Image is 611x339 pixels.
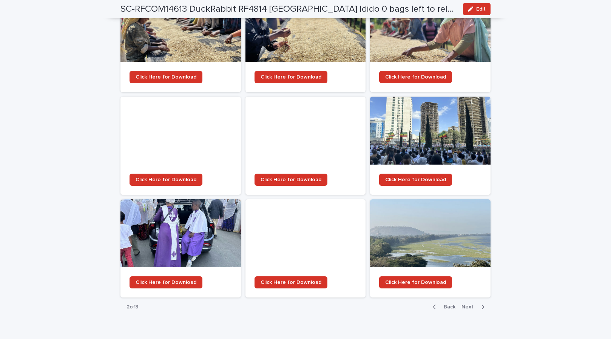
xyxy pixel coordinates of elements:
button: Next [458,304,491,310]
span: Click Here for Download [136,280,196,285]
span: Click Here for Download [385,177,446,182]
a: Click Here for Download [245,97,366,195]
a: Click Here for Download [120,199,241,297]
a: Click Here for Download [245,199,366,297]
a: Click Here for Download [379,71,452,83]
span: Back [439,304,455,310]
a: Click Here for Download [255,71,327,83]
a: Click Here for Download [379,174,452,186]
span: Click Here for Download [261,74,321,80]
span: Next [461,304,478,310]
span: Edit [476,6,486,12]
a: Click Here for Download [255,174,327,186]
a: Click Here for Download [370,199,491,297]
span: Click Here for Download [261,177,321,182]
p: 2 of 3 [120,298,144,316]
a: Click Here for Download [130,276,202,288]
button: Edit [463,3,491,15]
h2: SC-RFCOM14613 DuckRabbit RF4814 [GEOGRAPHIC_DATA] Idido 0 bags left to release [120,4,457,15]
a: Click Here for Download [120,97,241,195]
a: Click Here for Download [255,276,327,288]
a: Click Here for Download [379,276,452,288]
span: Click Here for Download [385,74,446,80]
span: Click Here for Download [385,280,446,285]
span: Click Here for Download [136,74,196,80]
span: Click Here for Download [261,280,321,285]
a: Click Here for Download [370,97,491,195]
span: Click Here for Download [136,177,196,182]
button: Back [427,304,458,310]
a: Click Here for Download [130,71,202,83]
a: Click Here for Download [130,174,202,186]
